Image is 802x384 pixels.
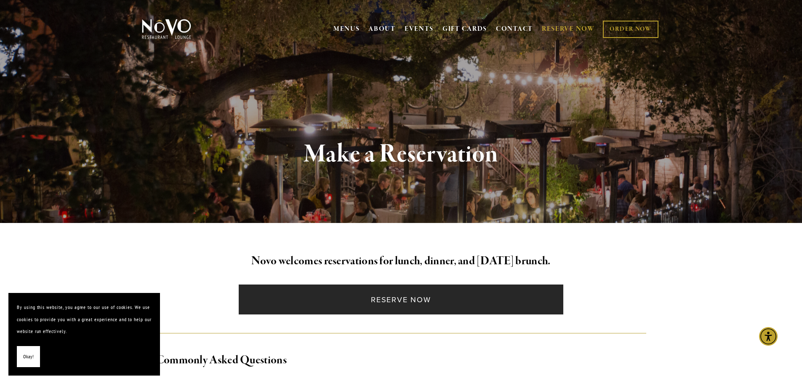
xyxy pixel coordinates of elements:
[17,301,152,338] p: By using this website, you agree to our use of cookies. We use cookies to provide you with a grea...
[8,293,160,376] section: Cookie banner
[496,21,533,37] a: CONTACT
[140,19,193,40] img: Novo Restaurant &amp; Lounge
[17,346,40,368] button: Okay!
[542,21,595,37] a: RESERVE NOW
[239,285,563,314] a: Reserve Now
[156,352,647,369] h2: Commonly Asked Questions
[442,21,487,37] a: GIFT CARDS
[368,25,396,33] a: ABOUT
[333,25,360,33] a: MENUS
[156,252,647,270] h2: Novo welcomes reservations for lunch, dinner, and [DATE] brunch.
[304,138,498,170] strong: Make a Reservation
[405,25,434,33] a: EVENTS
[603,21,658,38] a: ORDER NOW
[23,351,34,363] span: Okay!
[759,327,778,346] div: Accessibility Menu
